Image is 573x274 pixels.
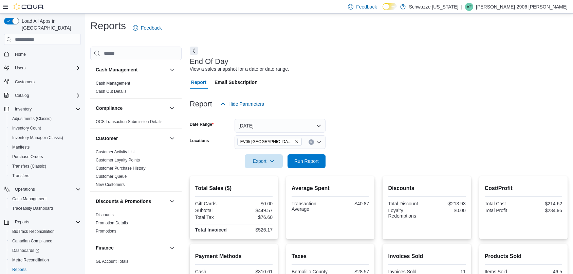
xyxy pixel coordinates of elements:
[96,174,127,179] a: Customer Queue
[96,166,146,171] a: Customer Purchase History
[12,218,81,226] span: Reports
[294,158,319,165] span: Run Report
[7,114,84,123] button: Adjustments (Classic)
[10,204,81,212] span: Traceabilty Dashboard
[96,66,167,73] button: Cash Management
[15,106,32,112] span: Inventory
[96,229,116,234] a: Promotions
[12,135,63,140] span: Inventory Manager (Classic)
[12,164,46,169] span: Transfers (Classic)
[525,208,562,213] div: $234.95
[10,134,81,142] span: Inventory Manager (Classic)
[190,138,209,143] label: Locations
[96,212,114,217] a: Discounts
[288,154,326,168] button: Run Report
[12,78,81,86] span: Customers
[190,100,212,108] h3: Report
[10,115,81,123] span: Adjustments (Classic)
[168,66,176,74] button: Cash Management
[7,204,84,213] button: Traceabilty Dashboard
[295,140,299,144] button: Remove EV05 Uptown from selection in this group
[90,19,126,33] h1: Reports
[235,227,273,233] div: $526.17
[485,184,562,192] h2: Cost/Profit
[96,150,135,154] a: Customer Activity List
[96,220,128,226] span: Promotion Details
[12,218,32,226] button: Reports
[96,105,167,112] button: Compliance
[7,194,84,204] button: Cash Management
[195,227,227,233] strong: Total Invoiced
[190,47,198,55] button: Next
[7,171,84,181] button: Transfers
[96,157,140,163] span: Customer Loyalty Points
[141,24,162,31] span: Feedback
[96,198,151,205] h3: Discounts & Promotions
[90,211,182,238] div: Discounts & Promotions
[10,115,54,123] a: Adjustments (Classic)
[96,198,167,205] button: Discounts & Promotions
[195,208,233,213] div: Subtotal
[168,197,176,205] button: Discounts & Promotions
[7,142,84,152] button: Manifests
[14,3,44,10] img: Cova
[245,154,283,168] button: Export
[190,57,228,66] h3: End Of Day
[10,172,32,180] a: Transfers
[309,139,314,145] button: Clear input
[96,158,140,162] a: Customer Loyalty Points
[96,259,128,264] a: GL Account Totals
[96,89,127,94] span: Cash Out Details
[90,118,182,129] div: Compliance
[292,252,369,260] h2: Taxes
[15,93,29,98] span: Catalog
[12,206,53,211] span: Traceabilty Dashboard
[1,185,84,194] button: Operations
[461,3,462,11] p: |
[19,18,81,31] span: Load All Apps in [GEOGRAPHIC_DATA]
[96,174,127,179] span: Customer Queue
[10,143,32,151] a: Manifests
[96,66,138,73] h3: Cash Management
[12,50,29,58] a: Home
[12,64,28,72] button: Users
[10,266,29,274] a: Reports
[96,105,123,112] h3: Compliance
[12,196,47,202] span: Cash Management
[292,184,369,192] h2: Average Spent
[10,195,49,203] a: Cash Management
[7,227,84,236] button: BioTrack Reconciliation
[10,153,46,161] a: Purchase Orders
[1,104,84,114] button: Inventory
[10,162,49,170] a: Transfers (Classic)
[525,201,562,206] div: $214.62
[476,3,568,11] p: [PERSON_NAME]-2906 [PERSON_NAME]
[485,201,522,206] div: Total Cost
[12,116,52,121] span: Adjustments (Classic)
[96,182,125,187] span: New Customers
[1,217,84,227] button: Reports
[195,215,233,220] div: Total Tax
[12,185,38,193] button: Operations
[428,201,466,206] div: -$213.93
[96,135,167,142] button: Customer
[96,244,167,251] button: Finance
[96,259,128,264] span: GL Account Totals
[228,101,264,107] span: Hide Parameters
[12,257,49,263] span: Metrc Reconciliation
[96,135,118,142] h3: Customer
[332,201,369,206] div: $40.87
[388,184,465,192] h2: Discounts
[12,185,81,193] span: Operations
[190,66,289,73] div: View a sales snapshot for a date or date range.
[15,52,26,57] span: Home
[12,105,81,113] span: Inventory
[12,91,32,100] button: Catalog
[235,119,326,133] button: [DATE]
[10,266,81,274] span: Reports
[96,119,163,124] a: OCS Transaction Submission Details
[96,244,114,251] h3: Finance
[10,143,81,151] span: Manifests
